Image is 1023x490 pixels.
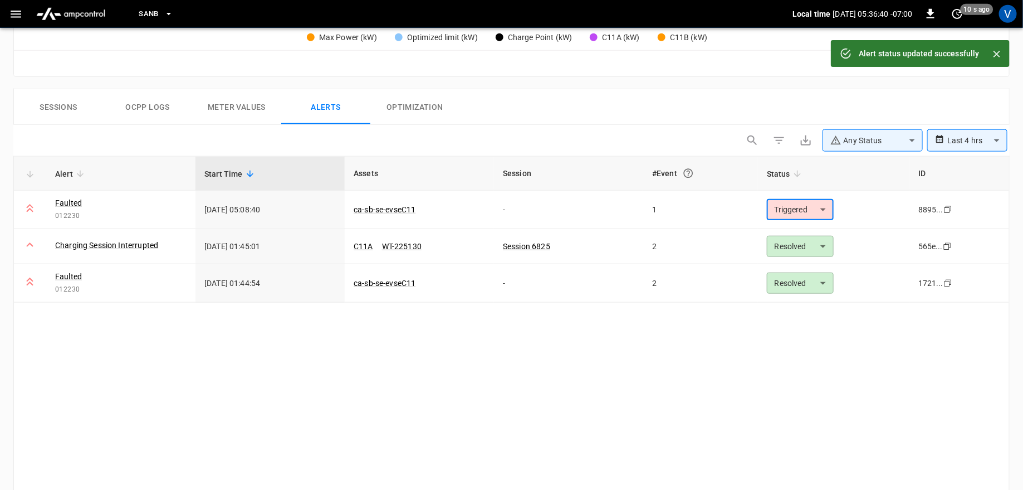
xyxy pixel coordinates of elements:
th: Session [494,157,643,191]
td: - [494,264,643,303]
button: Optimization [370,89,459,125]
a: ca-sb-se-evseC11 [354,205,415,214]
button: Close [988,46,1005,62]
td: 2 [643,229,758,264]
div: Optimized limit (kW) [407,32,478,43]
button: Meter Values [192,89,281,125]
div: Alert status updated successfully [859,43,980,64]
td: [DATE] 01:44:54 [195,264,345,303]
a: ca-sb-se-evseC11 [354,279,415,288]
span: 012230 [55,211,187,222]
span: 012230 [55,284,187,295]
a: C11A [354,242,373,251]
div: copy [943,277,954,289]
div: C11B (kW) [670,32,707,43]
td: 2 [643,264,758,303]
span: Start Time [204,167,257,181]
button: set refresh interval [948,5,966,23]
div: profile-icon [999,5,1017,23]
div: Any Status [830,135,905,147]
span: SanB [139,8,159,21]
a: Session 6825 [503,242,550,251]
td: - [494,191,643,229]
div: 8895... [918,204,943,215]
button: Ocpp logs [103,89,192,125]
div: Triggered [767,199,834,220]
button: Sessions [14,89,103,125]
span: 10 s ago [961,4,993,15]
div: copy [943,203,954,216]
div: copy [942,240,953,253]
td: [DATE] 01:45:01 [195,229,345,264]
div: #Event [652,163,749,183]
td: [DATE] 05:08:40 [195,191,345,229]
button: Alerts [281,89,370,125]
div: Resolved [767,273,834,294]
a: Faulted [55,271,82,282]
span: Alert [55,167,87,181]
div: 1721... [918,278,943,289]
button: An event is a single occurrence of an issue. An alert groups related events for the same asset, m... [678,163,698,183]
button: SanB [134,3,178,25]
div: C11A (kW) [602,32,639,43]
div: Charge Point (kW) [508,32,572,43]
th: ID [909,157,1009,191]
th: Assets [345,157,494,191]
img: ampcontrol.io logo [32,3,110,25]
a: Faulted [55,197,82,208]
div: Resolved [767,236,834,257]
div: Last 4 hrs [947,130,1007,151]
a: WT-225130 [382,242,422,251]
div: Max Power (kW) [319,32,377,43]
td: 1 [643,191,758,229]
span: Status [767,167,805,181]
a: Charging Session Interrupted [55,240,158,251]
p: Local time [792,8,831,20]
div: 565e... [918,241,943,252]
p: [DATE] 05:36:40 -07:00 [833,8,913,20]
